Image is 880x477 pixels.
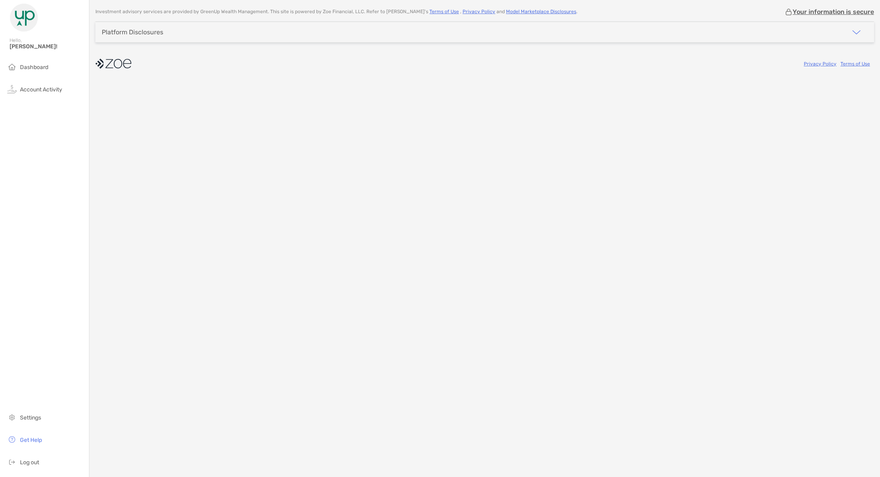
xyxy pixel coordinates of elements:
[95,55,131,73] img: company logo
[7,62,17,71] img: household icon
[429,9,459,14] a: Terms of Use
[102,28,163,36] div: Platform Disclosures
[20,86,62,93] span: Account Activity
[804,61,836,67] a: Privacy Policy
[7,457,17,467] img: logout icon
[20,64,48,71] span: Dashboard
[793,8,874,16] p: Your information is secure
[20,414,41,421] span: Settings
[7,412,17,422] img: settings icon
[7,84,17,94] img: activity icon
[20,437,42,443] span: Get Help
[10,43,84,50] span: [PERSON_NAME]!
[840,61,870,67] a: Terms of Use
[506,9,576,14] a: Model Marketplace Disclosures
[20,459,39,466] span: Log out
[463,9,495,14] a: Privacy Policy
[7,435,17,444] img: get-help icon
[10,3,38,32] img: Zoe Logo
[852,28,861,37] img: icon arrow
[95,9,577,15] p: Investment advisory services are provided by GreenUp Wealth Management . This site is powered by ...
